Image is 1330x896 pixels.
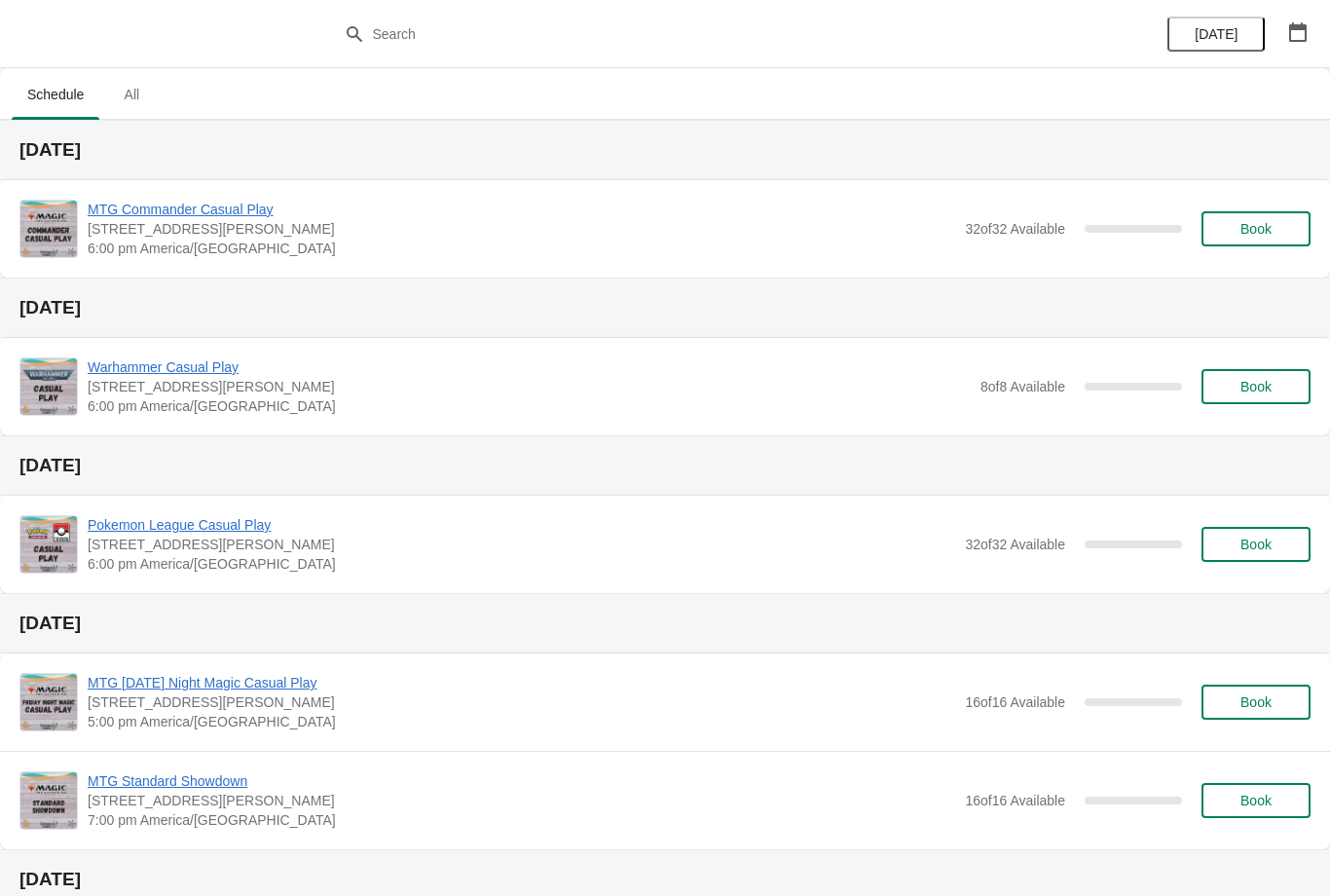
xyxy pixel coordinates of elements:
span: Warhammer Casual Play [88,357,971,377]
button: Book [1201,369,1311,404]
span: 5:00 pm America/[GEOGRAPHIC_DATA] [88,712,955,731]
button: Book [1201,527,1311,562]
span: 16 of 16 Available [965,793,1065,808]
span: All [107,77,156,112]
img: MTG Friday Night Magic Casual Play | 2040 Louetta Rd Ste I Spring, TX 77388 | 5:00 pm America/Chi... [20,674,77,730]
span: 32 of 32 Available [965,537,1065,552]
span: Book [1240,221,1272,237]
button: Book [1201,685,1311,720]
span: 16 of 16 Available [965,694,1065,710]
img: MTG Standard Showdown | 2040 Louetta Rd Ste I Spring, TX 77388 | 7:00 pm America/Chicago [20,772,77,829]
h2: [DATE] [19,298,1311,317]
button: Book [1201,211,1311,246]
span: Schedule [12,77,99,112]
input: Search [372,17,998,52]
button: Book [1201,783,1311,818]
span: 32 of 32 Available [965,221,1065,237]
span: [STREET_ADDRESS][PERSON_NAME] [88,219,955,239]
span: [DATE] [1195,26,1238,42]
h2: [DATE] [19,614,1311,633]
span: MTG [DATE] Night Magic Casual Play [88,673,955,692]
span: 6:00 pm America/[GEOGRAPHIC_DATA] [88,396,971,416]
span: Book [1240,694,1272,710]
img: Pokemon League Casual Play | 2040 Louetta Rd Ste I Spring, TX 77388 | 6:00 pm America/Chicago [20,516,77,573]
h2: [DATE] [19,870,1311,889]
span: Book [1240,793,1272,808]
span: 7:00 pm America/[GEOGRAPHIC_DATA] [88,810,955,830]
span: Book [1240,537,1272,552]
span: [STREET_ADDRESS][PERSON_NAME] [88,692,955,712]
span: [STREET_ADDRESS][PERSON_NAME] [88,535,955,554]
h2: [DATE] [19,140,1311,160]
span: 6:00 pm America/[GEOGRAPHIC_DATA] [88,239,955,258]
span: Book [1240,379,1272,394]
button: [DATE] [1167,17,1265,52]
span: [STREET_ADDRESS][PERSON_NAME] [88,377,971,396]
span: 6:00 pm America/[GEOGRAPHIC_DATA] [88,554,955,574]
img: MTG Commander Casual Play | 2040 Louetta Rd Ste I Spring, TX 77388 | 6:00 pm America/Chicago [20,201,77,257]
span: MTG Standard Showdown [88,771,955,791]
span: 8 of 8 Available [980,379,1065,394]
span: [STREET_ADDRESS][PERSON_NAME] [88,791,955,810]
span: Pokemon League Casual Play [88,515,955,535]
img: Warhammer Casual Play | 2040 Louetta Rd Ste I Spring, TX 77388 | 6:00 pm America/Chicago [20,358,77,415]
span: MTG Commander Casual Play [88,200,955,219]
h2: [DATE] [19,456,1311,475]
